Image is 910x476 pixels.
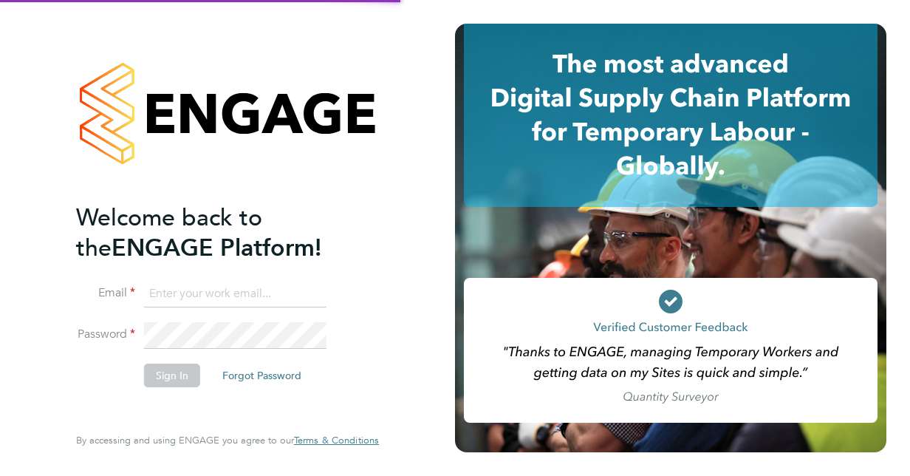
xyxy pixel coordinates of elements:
[76,434,379,446] span: By accessing and using ENGAGE you agree to our
[144,364,200,387] button: Sign In
[294,435,379,446] a: Terms & Conditions
[76,285,135,301] label: Email
[76,203,364,263] h2: ENGAGE Platform!
[76,203,262,262] span: Welcome back to the
[144,281,326,307] input: Enter your work email...
[211,364,313,387] button: Forgot Password
[76,327,135,342] label: Password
